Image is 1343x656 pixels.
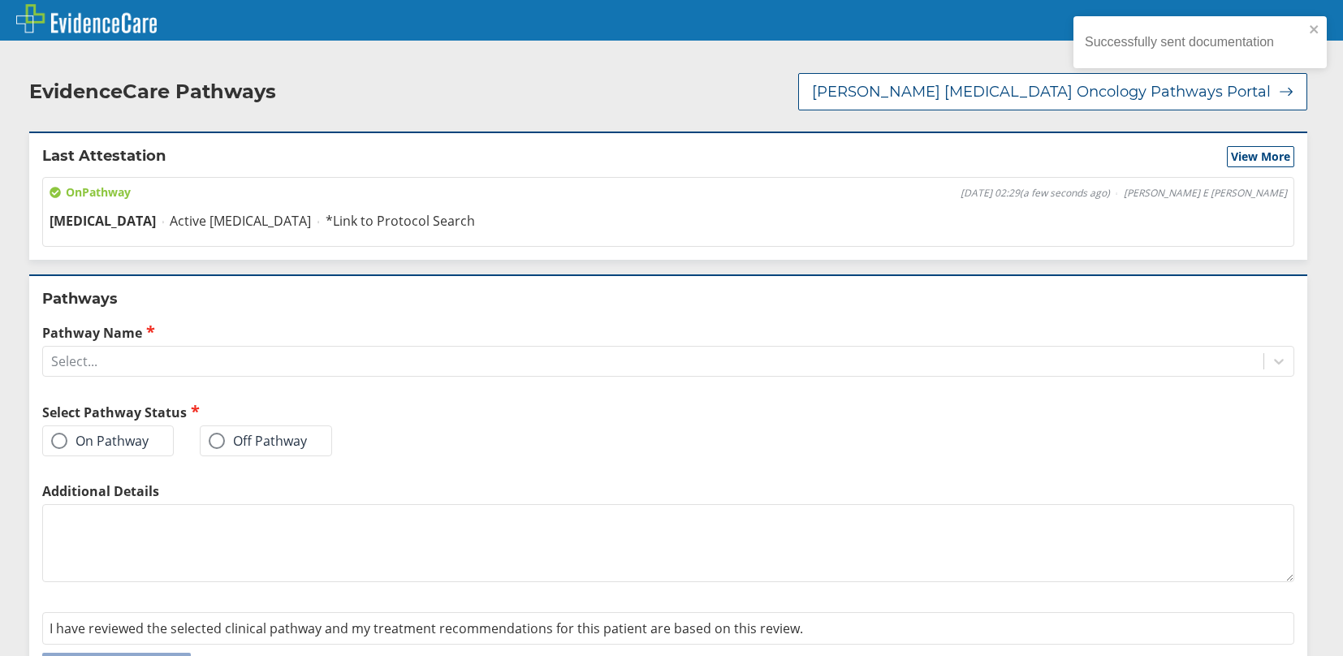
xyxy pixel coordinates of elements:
[42,146,166,167] h2: Last Attestation
[42,323,1294,342] label: Pathway Name
[961,187,1110,200] span: [DATE] 02:29 ( a few seconds ago )
[42,289,1294,309] h2: Pathways
[51,433,149,449] label: On Pathway
[16,4,157,33] img: EvidenceCare
[50,212,156,230] span: [MEDICAL_DATA]
[1085,35,1304,50] div: Successfully sent documentation
[50,184,131,201] span: On Pathway
[798,73,1307,110] button: [PERSON_NAME] [MEDICAL_DATA] Oncology Pathways Portal
[29,80,276,104] h2: EvidenceCare Pathways
[326,212,475,230] span: *Link to Protocol Search
[1227,146,1294,167] button: View More
[42,403,662,421] h2: Select Pathway Status
[1231,149,1290,165] span: View More
[42,482,1294,500] label: Additional Details
[209,433,307,449] label: Off Pathway
[1124,187,1287,200] span: [PERSON_NAME] E [PERSON_NAME]
[1309,23,1320,38] button: close
[812,82,1271,101] span: [PERSON_NAME] [MEDICAL_DATA] Oncology Pathways Portal
[50,619,803,637] span: I have reviewed the selected clinical pathway and my treatment recommendations for this patient a...
[51,352,97,370] div: Select...
[170,212,311,230] span: Active [MEDICAL_DATA]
